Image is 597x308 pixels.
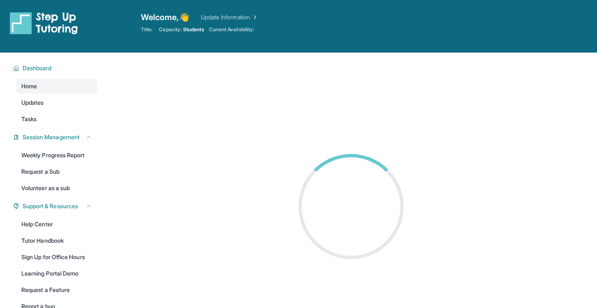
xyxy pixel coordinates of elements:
[141,26,152,33] span: Title:
[21,99,44,107] span: Updates
[16,266,97,281] a: Learning Portal Demo
[16,148,97,163] a: Weekly Progress Report
[209,26,254,33] span: Current Availability:
[23,64,52,72] span: Dashboard
[16,233,97,248] a: Tutor Handbook
[19,64,92,72] button: Dashboard
[16,217,97,232] a: Help Center
[23,202,78,210] span: Support & Resources
[19,202,92,210] button: Support & Resources
[16,181,97,195] a: Volunteer as a sub
[21,82,37,90] span: Home
[21,115,37,123] span: Tasks
[141,11,189,23] span: Welcome, 👋
[16,95,97,110] a: Updates
[19,133,92,141] button: Session Management
[250,13,258,21] img: Chevron Right
[16,283,97,297] a: Request a Feature
[16,250,97,264] a: Sign Up for Office Hours
[201,13,258,21] a: Update Information
[183,26,204,33] span: Students
[159,26,181,33] span: Capacity:
[16,112,97,126] a: Tasks
[23,133,80,141] span: Session Management
[16,79,97,94] a: Home
[10,11,78,34] img: logo
[16,164,97,179] a: Request a Sub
